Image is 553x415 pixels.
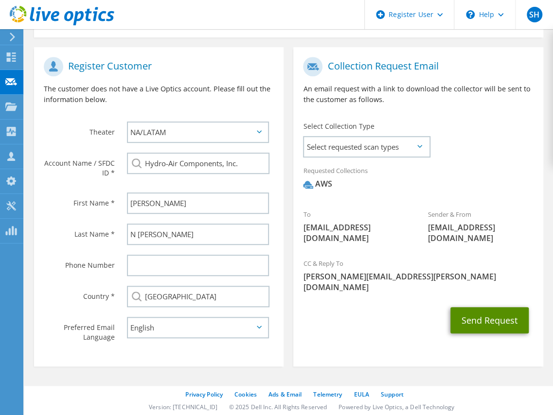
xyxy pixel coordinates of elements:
div: CC & Reply To [293,253,543,297]
p: The customer does not have a Live Optics account. Please fill out the information below. [44,84,274,105]
label: Country * [44,286,115,301]
div: AWS [303,178,332,190]
label: First Name * [44,192,115,208]
p: An email request with a link to download the collector will be sent to the customer as follows. [303,84,533,105]
span: Select requested scan types [304,137,429,156]
span: SH [527,7,542,22]
span: [EMAIL_ADDRESS][DOMAIN_NAME] [428,222,534,243]
a: Telemetry [313,390,342,398]
li: Version: [TECHNICAL_ID] [149,403,217,411]
label: Phone Number [44,255,115,270]
a: Cookies [234,390,257,398]
a: Ads & Email [268,390,302,398]
a: EULA [354,390,369,398]
svg: \n [466,10,475,19]
li: Powered by Live Optics, a Dell Technology [339,403,454,411]
div: Requested Collections [293,160,543,199]
button: Send Request [450,307,529,333]
a: Support [381,390,404,398]
span: [EMAIL_ADDRESS][DOMAIN_NAME] [303,222,409,243]
label: Theater [44,121,115,137]
h1: Collection Request Email [303,57,528,76]
div: Sender & From [418,204,543,248]
label: Account Name / SFDC ID * [44,153,115,178]
label: Select Collection Type [303,121,374,131]
div: To [293,204,418,248]
span: [PERSON_NAME][EMAIL_ADDRESS][PERSON_NAME][DOMAIN_NAME] [303,271,533,293]
label: Last Name * [44,224,115,239]
h1: Register Customer [44,57,269,76]
a: Privacy Policy [185,390,223,398]
li: © 2025 Dell Inc. All Rights Reserved [229,403,327,411]
label: Preferred Email Language [44,317,115,342]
